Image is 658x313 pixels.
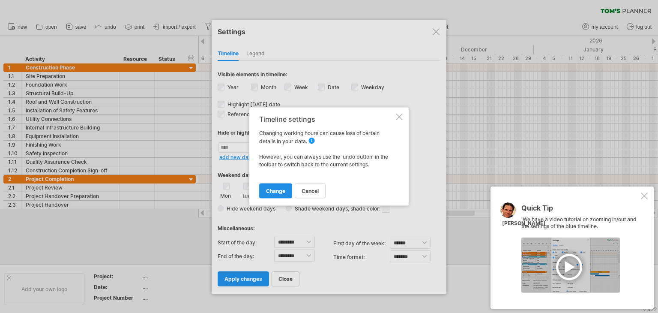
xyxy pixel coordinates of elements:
div: 'We have a video tutorial on zooming in/out and the settings of the blue timeline. [521,205,639,293]
div: [PERSON_NAME] [502,220,545,227]
div: Changing working hours can cause loss of certain details in your data. However, you can always us... [259,115,394,198]
a: change [259,184,292,199]
a: cancel [295,184,326,199]
div: timeline settings [259,115,394,123]
div: Quick Tip [521,205,639,216]
span: change [266,188,285,194]
span: cancel [302,188,319,194]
